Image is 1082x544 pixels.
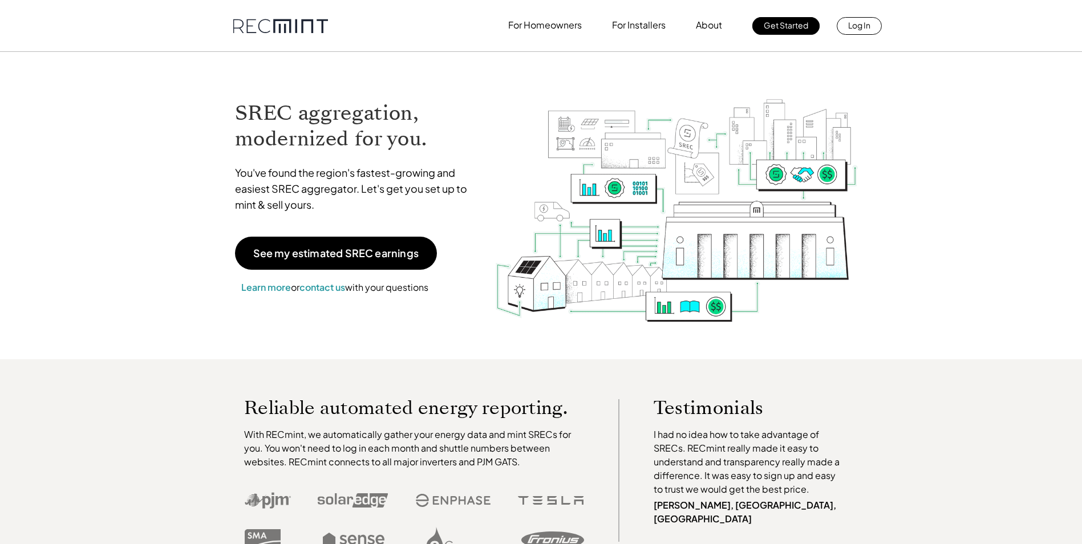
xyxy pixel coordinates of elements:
[696,17,722,33] p: About
[508,17,582,33] p: For Homeowners
[235,100,478,152] h1: SREC aggregation, modernized for you.
[235,237,437,270] a: See my estimated SREC earnings
[253,248,419,258] p: See my estimated SREC earnings
[299,281,345,293] a: contact us
[837,17,882,35] a: Log In
[654,399,824,416] p: Testimonials
[654,498,845,526] p: [PERSON_NAME], [GEOGRAPHIC_DATA], [GEOGRAPHIC_DATA]
[241,281,291,293] a: Learn more
[752,17,820,35] a: Get Started
[244,428,584,469] p: With RECmint, we automatically gather your energy data and mint SRECs for you. You won't need to ...
[764,17,808,33] p: Get Started
[848,17,870,33] p: Log In
[235,165,478,213] p: You've found the region's fastest-growing and easiest SREC aggregator. Let's get you set up to mi...
[495,69,858,325] img: RECmint value cycle
[612,17,666,33] p: For Installers
[244,399,584,416] p: Reliable automated energy reporting.
[654,428,845,496] p: I had no idea how to take advantage of SRECs. RECmint really made it easy to understand and trans...
[235,280,435,295] p: or with your questions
